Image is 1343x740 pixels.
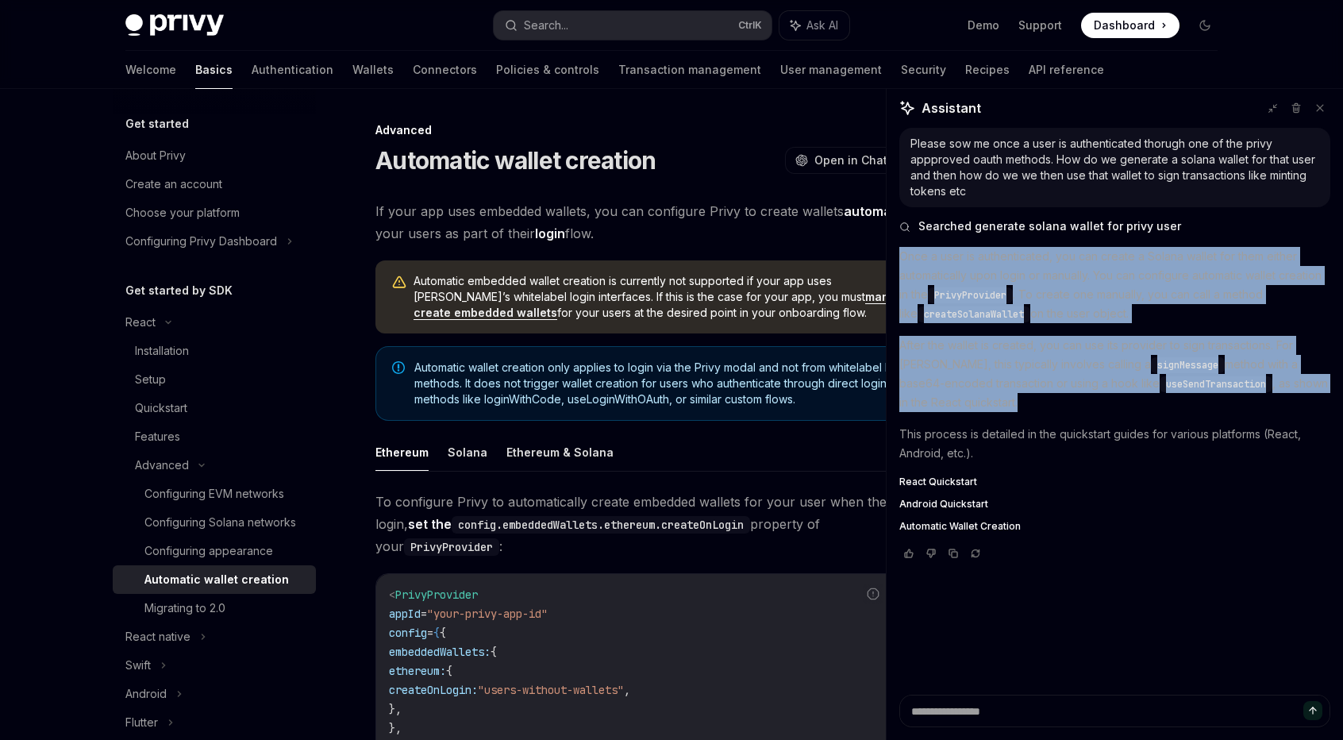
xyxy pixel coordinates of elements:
span: { [446,664,452,678]
a: Recipes [965,51,1010,89]
div: Configuring Solana networks [144,513,296,532]
span: , [624,683,630,697]
a: Wallets [352,51,394,89]
span: { [433,626,440,640]
span: embeddedWallets: [389,645,491,659]
a: Choose your platform [113,198,316,227]
div: React native [125,627,190,646]
svg: Note [392,361,405,374]
a: Welcome [125,51,176,89]
a: Configuring Solana networks [113,508,316,537]
h5: Get started [125,114,189,133]
div: Configuring EVM networks [144,484,284,503]
a: Configuring EVM networks [113,480,316,508]
span: signMessage [1157,359,1218,372]
a: Automatic wallet creation [113,565,316,594]
h5: Get started by SDK [125,281,233,300]
svg: Warning [391,275,407,291]
div: Choose your platform [125,203,240,222]
span: PrivyProvider [934,289,1006,302]
a: Features [113,422,316,451]
a: Basics [195,51,233,89]
div: Android [125,684,167,703]
span: appId [389,607,421,621]
a: Android Quickstart [899,498,1330,511]
code: config.embeddedWallets.ethereum.createOnLogin [452,516,750,534]
div: Configuring Privy Dashboard [125,232,277,251]
div: Configuring appearance [144,542,273,561]
div: Search... [524,16,568,35]
div: Installation [135,341,189,360]
button: Ethereum [375,434,429,471]
a: Transaction management [618,51,761,89]
a: Installation [113,337,316,365]
a: Create an account [113,170,316,198]
a: Quickstart [113,394,316,422]
a: Configuring appearance [113,537,316,565]
a: Policies & controls [496,51,599,89]
div: Quickstart [135,399,187,418]
span: Searched generate solana wallet for privy user [918,218,1181,234]
code: PrivyProvider [404,538,499,556]
span: Automatic embedded wallet creation is currently not supported if your app uses [PERSON_NAME]’s wh... [414,273,932,321]
button: Report incorrect code [863,584,883,604]
span: "users-without-wallets" [478,683,624,697]
strong: set the [408,516,750,532]
a: Migrating to 2.0 [113,594,316,622]
button: Searched generate solana wallet for privy user [899,218,1330,234]
span: If your app uses embedded wallets, you can configure Privy to create wallets for your users as pa... [375,200,948,245]
img: dark logo [125,14,224,37]
div: About Privy [125,146,186,165]
div: Please sow me once a user is authenticated thorugh one of the privy appproved oauth methods. How ... [910,136,1319,199]
a: React Quickstart [899,476,1330,488]
span: "your-privy-app-id" [427,607,548,621]
span: React Quickstart [899,476,977,488]
span: Automatic wallet creation only applies to login via the Privy modal and not from whitelabel login... [414,360,931,407]
a: Authentication [252,51,333,89]
div: React [125,313,156,332]
span: To configure Privy to automatically create embedded wallets for your user when they login, proper... [375,491,948,557]
a: Support [1018,17,1062,33]
span: Android Quickstart [899,498,988,511]
button: Ethereum & Solana [506,434,614,471]
p: After the wallet is created, you can use its provider to sign transactions. For [PERSON_NAME], th... [899,336,1330,412]
span: ethereum: [389,664,446,678]
div: Flutter [125,713,158,732]
button: Solana [448,434,487,471]
button: Send message [1303,701,1322,720]
span: Dashboard [1094,17,1155,33]
div: Advanced [375,122,948,138]
a: Setup [113,365,316,394]
button: Search...CtrlK [494,11,772,40]
span: Open in ChatGPT [814,152,911,168]
span: { [440,626,446,640]
a: User management [780,51,882,89]
span: Ask AI [806,17,838,33]
button: Toggle dark mode [1192,13,1218,38]
span: Assistant [922,98,981,118]
span: createOnLogin: [389,683,478,697]
a: Security [901,51,946,89]
span: createSolanaWallet [924,308,1024,321]
span: }, [389,702,402,716]
a: Connectors [413,51,477,89]
div: Migrating to 2.0 [144,599,225,618]
div: Automatic wallet creation [144,570,289,589]
div: Advanced [135,456,189,475]
button: Ask AI [779,11,849,40]
div: Setup [135,370,166,389]
span: { [491,645,497,659]
p: This process is detailed in the quickstart guides for various platforms (React, Android, etc.). [899,425,1330,463]
span: = [421,607,427,621]
p: Once a user is authenticated, you can create a Solana wallet for them either automatically upon l... [899,247,1330,323]
span: Automatic Wallet Creation [899,520,1021,533]
a: API reference [1029,51,1104,89]
div: Swift [125,656,151,675]
a: Automatic Wallet Creation [899,520,1330,533]
strong: automatically [844,203,929,219]
span: < [389,588,395,602]
span: }, [389,721,402,735]
a: Dashboard [1081,13,1179,38]
div: Features [135,427,180,446]
span: useSendTransaction [1166,378,1266,391]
